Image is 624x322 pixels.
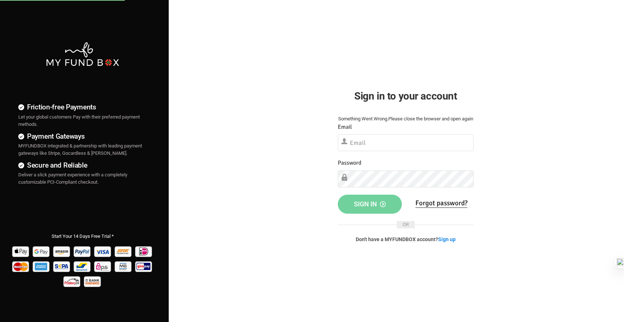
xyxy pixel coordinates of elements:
[73,244,92,259] img: Paypal
[18,172,127,185] span: Deliver a slick payment experience with a completely customizable PCI-Compliant checkout.
[52,244,72,259] img: Amazon
[134,259,154,274] img: giropay
[354,200,386,208] span: Sign in
[134,244,154,259] img: Ideal Pay
[63,274,82,289] img: p24 Pay
[338,88,474,104] h2: Sign in to your account
[11,259,31,274] img: Mastercard Pay
[114,259,133,274] img: mb Pay
[338,123,352,132] label: Email
[18,143,142,156] span: MYFUNDBOX integrated & partnership with leading payment gateways like Stripe, Gocardless & [PERSO...
[32,259,51,274] img: american_express Pay
[11,244,31,259] img: Apple Pay
[338,236,474,243] p: Don't have a MYFUNDBOX account?
[338,134,474,151] input: Email
[83,274,102,289] img: banktransfer
[52,259,72,274] img: sepa Pay
[18,131,147,142] h4: Payment Gateways
[114,244,133,259] img: Sofort Pay
[18,114,140,127] span: Let your global customers Pay with their preferred payment methods.
[93,244,113,259] img: Visa
[73,259,92,274] img: Bancontact Pay
[415,199,467,208] a: Forgot password?
[338,158,361,168] label: Password
[397,221,415,228] span: OR
[45,41,120,67] img: mfbwhite.png
[338,115,474,123] div: Something Went Wrong.Please close the browser and open again
[438,236,456,242] a: Sign up
[18,160,147,171] h4: Secure and Reliable
[32,244,51,259] img: Google Pay
[93,259,113,274] img: EPS Pay
[338,195,402,214] button: Sign in
[18,102,147,112] h4: Friction-free Payments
